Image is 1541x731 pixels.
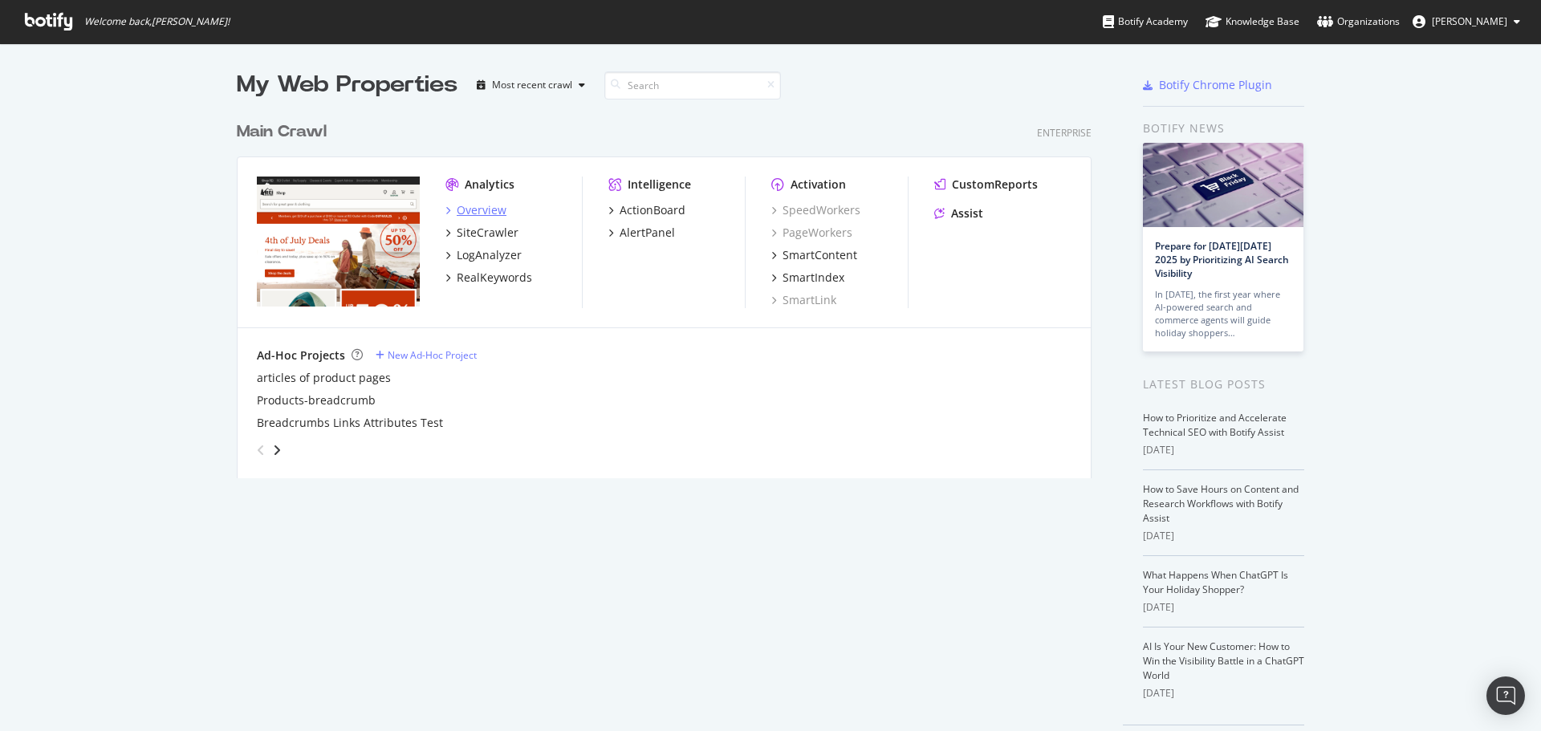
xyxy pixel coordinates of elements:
div: [DATE] [1143,529,1304,543]
a: SmartContent [771,247,857,263]
a: Products-breadcrumb [257,392,376,408]
a: Overview [445,202,506,218]
a: What Happens When ChatGPT Is Your Holiday Shopper? [1143,568,1288,596]
div: New Ad-Hoc Project [388,348,477,362]
a: How to Prioritize and Accelerate Technical SEO with Botify Assist [1143,411,1287,439]
img: rei.com [257,177,420,307]
a: articles of product pages [257,370,391,386]
div: ActionBoard [620,202,685,218]
div: Latest Blog Posts [1143,376,1304,393]
div: Analytics [465,177,514,193]
button: Most recent crawl [470,72,592,98]
div: Ad-Hoc Projects [257,347,345,363]
button: [PERSON_NAME] [1400,9,1533,35]
a: How to Save Hours on Content and Research Workflows with Botify Assist [1143,482,1299,525]
a: AI Is Your New Customer: How to Win the Visibility Battle in a ChatGPT World [1143,640,1304,682]
span: Sharon Lee [1432,14,1507,28]
div: CustomReports [952,177,1038,193]
div: Open Intercom Messenger [1486,676,1525,715]
div: AlertPanel [620,225,675,241]
div: LogAnalyzer [457,247,522,263]
div: SmartIndex [783,270,844,286]
img: Prepare for Black Friday 2025 by Prioritizing AI Search Visibility [1143,143,1303,227]
div: Organizations [1317,14,1400,30]
a: RealKeywords [445,270,532,286]
div: Botify Academy [1103,14,1188,30]
div: Botify Chrome Plugin [1159,77,1272,93]
div: SiteCrawler [457,225,518,241]
div: Intelligence [628,177,691,193]
a: Breadcrumbs Links Attributes Test [257,415,443,431]
a: SiteCrawler [445,225,518,241]
a: ActionBoard [608,202,685,218]
div: angle-left [250,437,271,463]
a: CustomReports [934,177,1038,193]
div: grid [237,101,1104,478]
a: AlertPanel [608,225,675,241]
div: In [DATE], the first year where AI-powered search and commerce agents will guide holiday shoppers… [1155,288,1291,339]
div: Botify news [1143,120,1304,137]
div: Activation [791,177,846,193]
div: angle-right [271,442,283,458]
div: Enterprise [1037,126,1092,140]
div: [DATE] [1143,686,1304,701]
a: Prepare for [DATE][DATE] 2025 by Prioritizing AI Search Visibility [1155,239,1289,280]
span: Welcome back, [PERSON_NAME] ! [84,15,230,28]
a: SmartIndex [771,270,844,286]
a: New Ad-Hoc Project [376,348,477,362]
div: Most recent crawl [492,80,572,90]
div: Knowledge Base [1206,14,1299,30]
a: Assist [934,205,983,221]
div: My Web Properties [237,69,457,101]
div: Overview [457,202,506,218]
a: SmartLink [771,292,836,308]
a: SpeedWorkers [771,202,860,218]
div: SmartContent [783,247,857,263]
a: PageWorkers [771,225,852,241]
a: Botify Chrome Plugin [1143,77,1272,93]
div: Assist [951,205,983,221]
input: Search [604,71,781,99]
div: [DATE] [1143,600,1304,615]
div: Main Crawl [237,120,327,144]
div: [DATE] [1143,443,1304,457]
a: Main Crawl [237,120,333,144]
div: RealKeywords [457,270,532,286]
a: LogAnalyzer [445,247,522,263]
